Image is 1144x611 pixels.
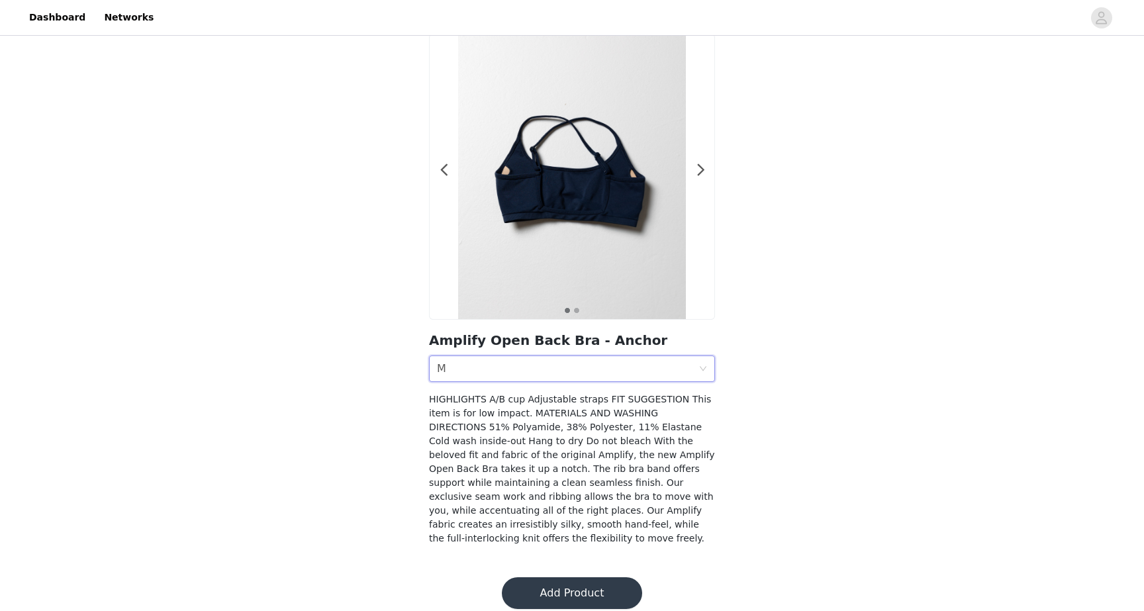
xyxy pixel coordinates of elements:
[437,356,446,381] div: M
[502,577,642,609] button: Add Product
[699,365,707,374] i: icon: down
[21,3,93,32] a: Dashboard
[96,3,162,32] a: Networks
[429,330,715,350] h2: Amplify Open Back Bra - Anchor
[573,307,580,314] button: 2
[564,307,571,314] button: 1
[1095,7,1108,28] div: avatar
[429,393,715,545] h4: HIGHLIGHTS A/B cup Adjustable straps FIT SUGGESTION This item is for low impact. MATERIALS AND WA...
